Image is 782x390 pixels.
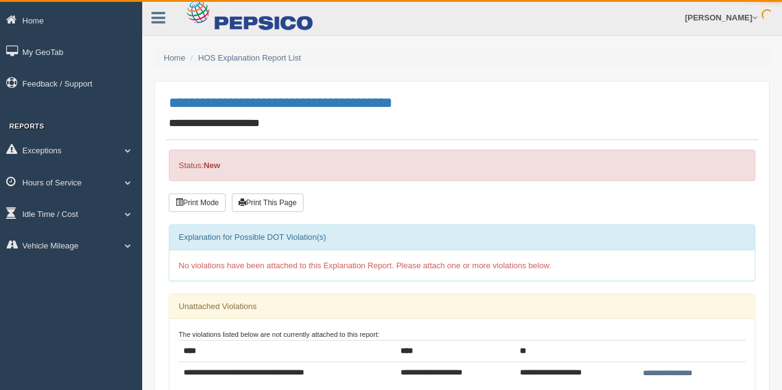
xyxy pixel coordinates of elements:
[169,225,755,250] div: Explanation for Possible DOT Violation(s)
[179,331,380,338] small: The violations listed below are not currently attached to this report:
[179,261,551,270] span: No violations have been attached to this Explanation Report. Please attach one or more violations...
[169,294,755,319] div: Unattached Violations
[232,193,304,212] button: Print This Page
[203,161,220,170] strong: New
[169,193,226,212] button: Print Mode
[169,150,755,181] div: Status:
[198,53,301,62] a: HOS Explanation Report List
[164,53,185,62] a: Home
